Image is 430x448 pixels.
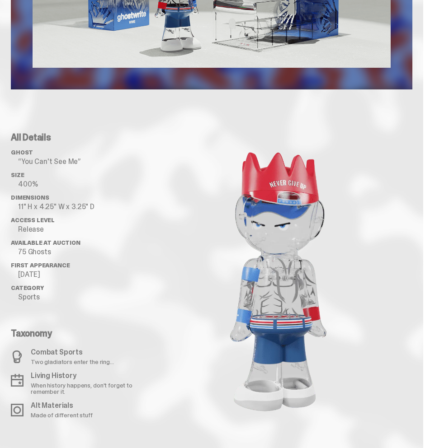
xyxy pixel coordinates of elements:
span: Size [11,171,24,179]
p: 75 Ghosts [18,248,145,256]
span: Category [11,284,44,292]
p: Made of different stuff [31,412,93,418]
p: Release [18,226,145,233]
p: Two gladiators enter the ring... [31,359,114,365]
p: Sports [18,294,145,301]
span: Available at Auction [11,239,80,247]
p: 400% [18,181,145,188]
p: “You Can't See Me” [18,158,145,165]
p: Taxonomy [11,329,139,338]
p: [DATE] [18,271,145,278]
span: Access Level [11,216,55,224]
p: Alt Materials [31,402,93,409]
p: All Details [11,133,145,142]
span: First Appearance [11,261,70,269]
span: Dimensions [11,194,49,201]
p: Combat Sports [31,349,114,356]
p: 11" H x 4.25" W x 3.25" D [18,203,145,210]
p: When history happens, don't forget to remember it. [31,382,139,395]
p: Living History [31,372,139,379]
span: ghost [11,149,33,156]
